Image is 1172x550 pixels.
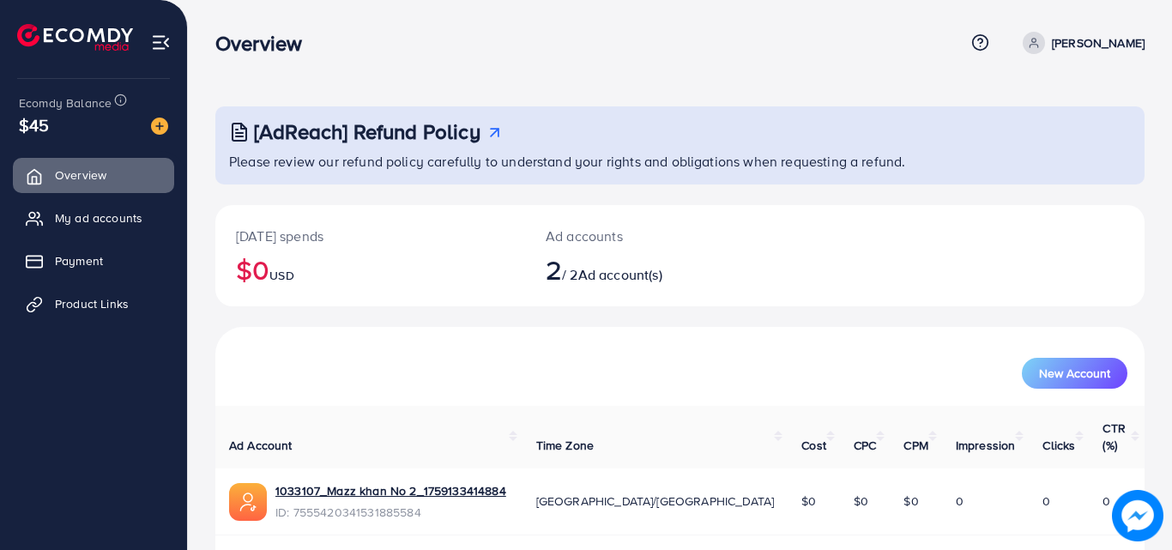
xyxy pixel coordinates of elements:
span: ID: 7555420341531885584 [275,504,506,521]
span: Cost [801,437,826,454]
span: 0 [1042,493,1050,510]
span: Payment [55,252,103,269]
span: $45 [19,112,49,137]
span: Clicks [1042,437,1075,454]
h2: $0 [236,253,504,286]
a: Payment [13,244,174,278]
button: New Account [1022,358,1127,389]
img: logo [17,24,133,51]
a: [PERSON_NAME] [1016,32,1145,54]
span: Overview [55,166,106,184]
span: USD [269,267,293,284]
span: Time Zone [536,437,594,454]
span: $0 [903,493,918,510]
h3: [AdReach] Refund Policy [254,119,480,144]
a: 1033107_Mazz khan No 2_1759133414884 [275,482,506,499]
p: [PERSON_NAME] [1052,33,1145,53]
span: Impression [956,437,1016,454]
span: CTR (%) [1103,420,1125,454]
span: 0 [956,493,964,510]
h2: / 2 [546,253,737,286]
span: 0 [1103,493,1110,510]
span: New Account [1039,367,1110,379]
p: Ad accounts [546,226,737,246]
span: $0 [801,493,816,510]
p: [DATE] spends [236,226,504,246]
a: Overview [13,158,174,192]
span: Ad Account [229,437,293,454]
span: Ecomdy Balance [19,94,112,112]
span: 2 [546,250,562,289]
span: Ad account(s) [578,265,662,284]
span: My ad accounts [55,209,142,227]
img: image [1112,490,1163,541]
img: image [151,118,168,135]
span: [GEOGRAPHIC_DATA]/[GEOGRAPHIC_DATA] [536,493,775,510]
img: menu [151,33,171,52]
h3: Overview [215,31,316,56]
span: CPC [854,437,876,454]
p: Please review our refund policy carefully to understand your rights and obligations when requesti... [229,151,1134,172]
span: Product Links [55,295,129,312]
span: CPM [903,437,927,454]
img: ic-ads-acc.e4c84228.svg [229,483,267,521]
a: My ad accounts [13,201,174,235]
span: $0 [854,493,868,510]
a: Product Links [13,287,174,321]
